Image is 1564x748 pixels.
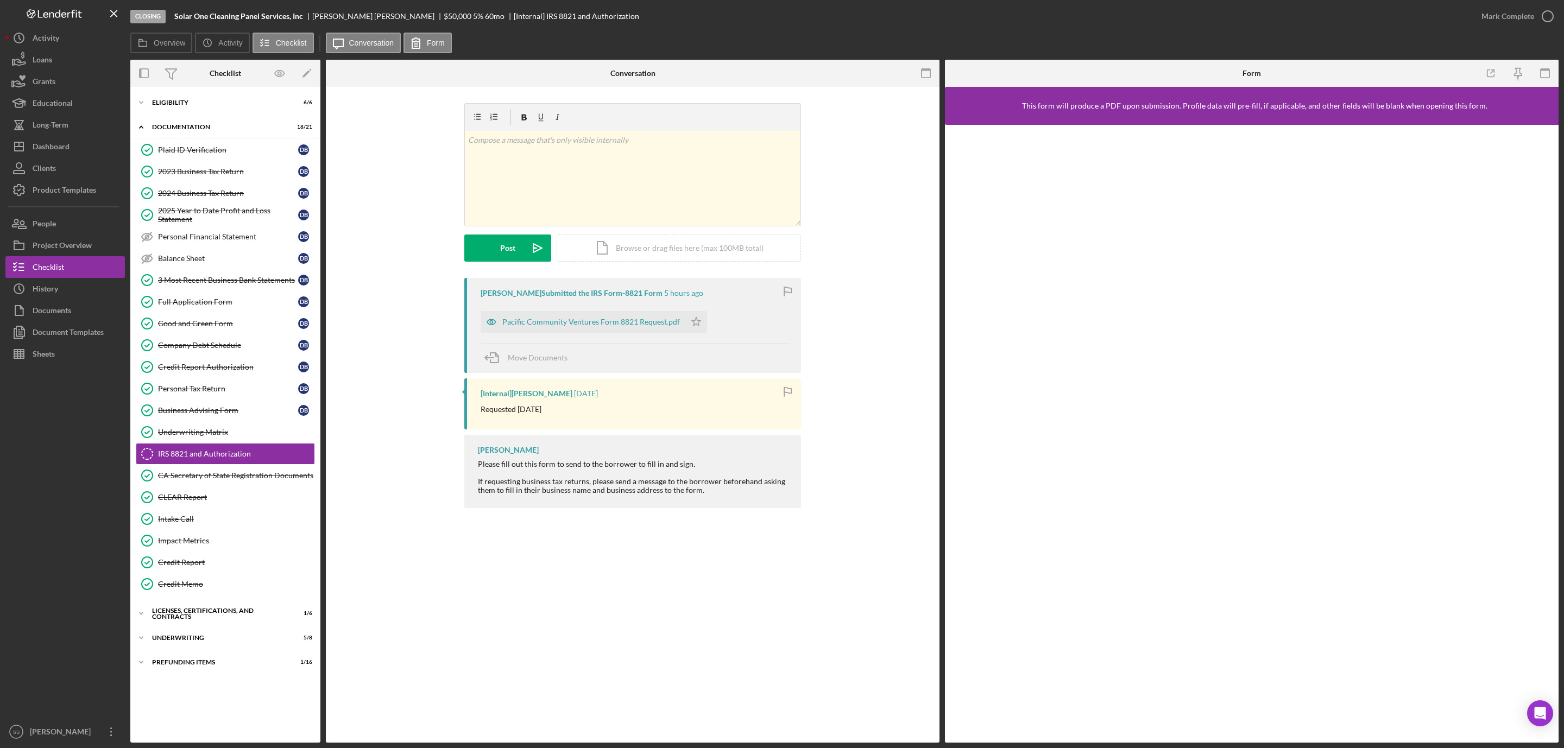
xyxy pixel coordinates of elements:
a: CLEAR Report [136,486,315,508]
label: Checklist [276,39,307,47]
div: Underwriting Matrix [158,428,314,436]
div: IRS 8821 and Authorization [158,449,314,458]
div: D B [298,318,309,329]
div: CLEAR Report [158,493,314,502]
div: 5 % [473,12,483,21]
div: Credit Report [158,558,314,567]
text: SS [13,729,20,735]
div: 2025 Year to Date Profit and Loss Statement [158,206,298,224]
div: 1 / 16 [293,659,312,665]
a: CA Secretary of State Registration Documents [136,465,315,486]
a: 2024 Business Tax ReturnDB [136,182,315,204]
button: SS[PERSON_NAME] [5,721,125,743]
a: Full Application FormDB [136,291,315,313]
div: D B [298,166,309,177]
a: Good and Green FormDB [136,313,315,334]
button: Form [403,33,452,53]
iframe: Lenderfit form [956,136,1549,732]
div: Checklist [210,69,241,78]
div: [Internal] IRS 8821 and Authorization [514,12,639,21]
div: D B [298,144,309,155]
div: D B [298,231,309,242]
time: 2025-10-03 20:19 [574,389,598,398]
div: D B [298,405,309,416]
div: 5 / 8 [293,635,312,641]
button: Checklist [253,33,314,53]
div: Eligibility [152,99,285,106]
div: Underwriting [152,635,285,641]
div: D B [298,210,309,220]
time: 2025-10-08 15:14 [664,289,703,297]
div: Post [500,234,515,262]
div: Licenses, Certifications, and Contracts [152,607,285,620]
div: D B [298,188,309,199]
button: Mark Complete [1471,5,1559,27]
div: Balance Sheet [158,254,298,263]
div: [PERSON_NAME] Submitted the IRS Form-8821 Form [481,289,663,297]
div: Good and Green Form [158,319,298,328]
button: Conversation [326,33,401,53]
a: IRS 8821 and Authorization [136,443,315,465]
div: Business Advising Form [158,406,298,415]
div: Personal Financial Statement [158,232,298,241]
a: Plaid ID VerificationDB [136,139,315,161]
div: Personal Tax Return [158,384,298,393]
div: Impact Metrics [158,536,314,545]
div: [PERSON_NAME] [27,721,98,745]
button: Overview [130,33,192,53]
p: Requested [DATE] [481,403,541,415]
a: Personal Tax ReturnDB [136,378,315,400]
div: Please fill out this form to send to the borrower to fill in and sign. If requesting business tax... [478,460,790,495]
div: 3 Most Recent Business Bank Statements [158,276,298,284]
a: Balance SheetDB [136,248,315,269]
a: 2025 Year to Date Profit and Loss StatementDB [136,204,315,226]
label: Overview [154,39,185,47]
a: Underwriting Matrix [136,421,315,443]
div: Documentation [152,124,285,130]
div: Plaid ID Verification [158,145,298,154]
a: Credit Memo [136,573,315,595]
div: [Internal] [PERSON_NAME] [481,389,572,398]
div: Mark Complete [1481,5,1534,27]
a: 2023 Business Tax ReturnDB [136,161,315,182]
div: D B [298,296,309,307]
div: 2024 Business Tax Return [158,189,298,198]
div: D B [298,275,309,286]
div: 1 / 6 [293,610,312,617]
a: Business Advising FormDB [136,400,315,421]
div: Form [1243,69,1261,78]
div: Full Application Form [158,297,298,306]
a: Impact Metrics [136,530,315,552]
a: Personal Financial StatementDB [136,226,315,248]
div: [PERSON_NAME] [478,446,539,454]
